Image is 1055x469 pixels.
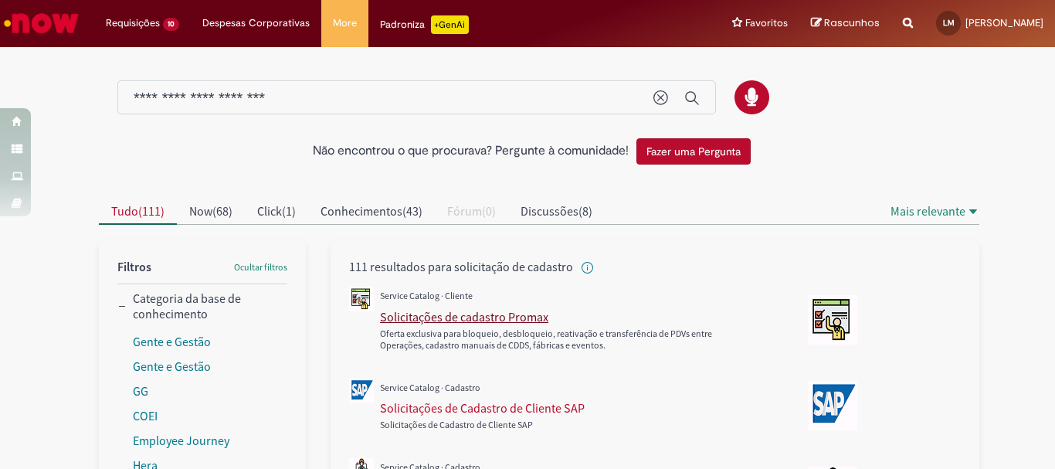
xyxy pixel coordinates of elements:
span: Rascunhos [824,15,880,30]
a: Rascunhos [811,16,880,31]
h2: Não encontrou o que procurava? Pergunte à comunidade! [313,144,629,158]
p: +GenAi [431,15,469,34]
span: LM [943,18,955,28]
button: Fazer uma Pergunta [636,138,751,165]
span: 10 [163,18,179,31]
span: More [333,15,357,31]
span: Favoritos [745,15,788,31]
span: Requisições [106,15,160,31]
div: Padroniza [380,15,469,34]
img: ServiceNow [2,8,81,39]
span: Despesas Corporativas [202,15,310,31]
span: [PERSON_NAME] [965,16,1043,29]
